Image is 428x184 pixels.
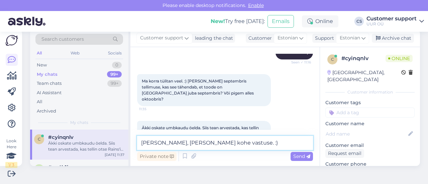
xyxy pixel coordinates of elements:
div: Private note [137,152,177,161]
p: Customer name [325,120,415,127]
button: Emails [267,15,294,28]
div: Look Here [5,138,17,168]
p: Customer email [325,142,415,149]
span: Send [293,153,310,159]
div: Team chats [37,80,62,87]
div: All [37,99,42,105]
div: Customer support [366,16,417,21]
span: #cyinqnlv [48,134,74,140]
div: Socials [107,49,123,57]
div: Customer [246,35,272,42]
span: Estonian [278,34,298,42]
b: New! [211,18,225,24]
div: UUR OÜ [366,21,417,27]
span: 11:35 [139,107,164,112]
div: Support [312,35,334,42]
div: My chats [37,71,58,78]
div: All [35,49,43,57]
div: Web [69,49,81,57]
div: CS [354,17,364,26]
div: Archived [37,108,56,115]
span: Online [386,55,413,62]
div: 0 [112,62,122,68]
input: Add a tag [325,108,415,118]
div: Try free [DATE]: [211,17,265,25]
div: Customer information [325,89,415,95]
div: Archive chat [372,34,414,43]
span: #uc4k1lae [48,164,74,170]
div: 99+ [107,80,122,87]
span: c [38,137,41,142]
div: Online [302,15,338,27]
div: 99+ [107,71,122,78]
div: AI Assistant [37,89,62,96]
span: Customer support [140,34,183,42]
img: Askly Logo [5,35,18,46]
span: Ma korra tülitan veel. :) [PERSON_NAME] septembris tellimuse, kas see tähendab, et toode on [GEOG... [142,78,255,102]
textarea: [PERSON_NAME], [PERSON_NAME] kohe vastuse. :) [137,136,313,150]
p: Customer tags [325,99,415,106]
span: Äkki oskate umbkaudu öelda. Siis tean arvestada, kas tellin otse Rains'ist või ootan, kuni teil j... [142,125,260,136]
span: Enable [246,2,266,8]
div: New [37,62,47,68]
span: My chats [70,120,88,126]
a: Customer supportUUR OÜ [366,16,424,27]
div: Request email [325,149,364,158]
div: [DATE] 11:37 [105,152,124,157]
p: Customer phone [325,161,415,168]
span: c [331,57,334,62]
div: 1 / 3 [5,162,17,168]
span: Estonian [340,34,360,42]
span: Seen ✓ 11:16 [286,60,311,65]
div: Äkki oskate umbkaudu öelda. Siis tean arvestada, kas tellin otse Rains'ist või ootan, kuni teil j... [48,140,124,152]
div: # cyinqnlv [341,54,386,62]
div: [GEOGRAPHIC_DATA], [GEOGRAPHIC_DATA] [327,69,401,83]
div: leading the chat [192,35,233,42]
input: Add name [326,130,407,138]
span: Search customers [41,36,84,43]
